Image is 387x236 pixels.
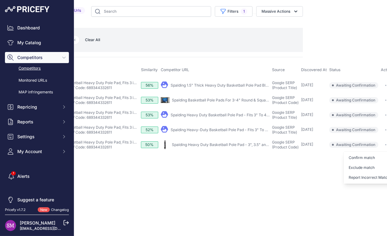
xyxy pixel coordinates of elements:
div: 53% [141,112,158,118]
span: Google SERP (Product Title) [272,125,297,135]
span: Awaiting Confirmation [329,142,378,148]
span: Competitor URL [161,67,189,72]
a: [EMAIL_ADDRESS][DOMAIN_NAME] [20,226,84,231]
span: Settings [17,134,58,140]
span: Reports [17,119,58,125]
a: Alerts [5,171,69,182]
nav: Sidebar [5,22,69,205]
img: Pricefy Logo [5,6,49,12]
span: Awaiting Confirmation [329,127,378,133]
span: Awaiting Confirmation [329,82,378,88]
a: Monitored URLs [5,75,69,86]
button: My Account [5,146,69,157]
span: My Account [17,148,58,155]
a: [PERSON_NAME] [20,220,55,225]
span: [DATE] [301,112,313,117]
span: [DATE] [301,97,313,102]
div: 53% [141,97,158,104]
span: Google SERP (Product Title) [272,80,297,90]
a: Suggest a feature [5,194,69,205]
span: Discovered At [301,67,327,72]
span: 1 [241,8,247,15]
div: Pricefy v1.7.2 [5,207,26,212]
button: Reports [5,116,69,127]
span: Status [329,67,341,72]
div: 56% [141,82,158,89]
button: Massive Actions [256,6,303,17]
div: 52% [141,127,158,133]
button: Filters1 [215,6,253,17]
a: SKU: 8040SP / Code: 689344332611 [48,115,112,120]
a: SKU: 8040SP / Code: 689344332611 [48,145,112,149]
input: Search [91,6,211,17]
a: SKU: 8040SP / Code: 689344332611 [48,85,112,90]
button: Clear All [82,37,103,43]
span: Repricing [17,104,58,110]
a: Spalding Basketball Pole Pads For 3-4" Round & Square Poles ... [172,98,284,102]
span: New [38,207,50,212]
button: Competitors [5,52,69,63]
a: Changelog [51,208,69,212]
span: Google SERP (Product Code) [272,140,299,149]
span: Source [272,67,285,72]
span: Google SERP (Product Title) [272,110,297,120]
span: Competitors [17,54,58,61]
span: [DATE] [301,127,313,132]
a: Spalding Heavy Duty Basketball Pole Pad - Fits 3" To 4" ... [171,113,272,117]
a: My Catalog [5,37,69,48]
a: MAP infringements [5,87,69,98]
a: Competitors [5,63,69,74]
span: Awaiting Confirmation [329,97,378,103]
a: SKU: 8040SP / Code: 689344332611 [48,130,112,135]
span: Similarity [141,67,158,72]
button: Repricing [5,101,69,113]
span: Awaiting Confirmation [329,112,378,118]
span: Google SERP (Product Code) [272,95,299,105]
span: 5 Urls [67,7,85,14]
a: SKU: 8040SP / Code: 689344332611 [48,100,112,105]
a: Dashboard [5,22,69,33]
button: Settings [5,131,69,142]
span: [DATE] [301,83,313,87]
span: [DATE] [301,142,313,147]
a: Spalding Heavy Duty Basketball Pole Pad - 3", 3.5" and 4" Poles [172,142,284,147]
a: Spalding Heavy-Duty Basketball Pole Pad - Fits 3" To 4 ... [171,127,271,132]
a: Spalding 1.5" Thick Heavy Duty Basketball Pole Pad Black [171,83,272,88]
div: 50% [141,141,158,148]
